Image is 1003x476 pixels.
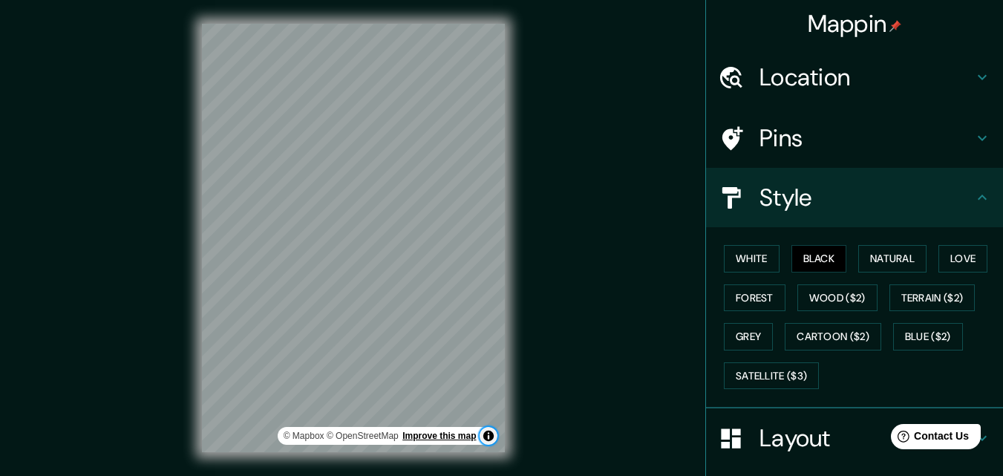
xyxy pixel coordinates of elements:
[893,323,963,351] button: Blue ($2)
[706,48,1003,107] div: Location
[889,284,976,312] button: Terrain ($2)
[724,323,773,351] button: Grey
[706,168,1003,227] div: Style
[724,284,785,312] button: Forest
[402,431,476,441] a: Map feedback
[785,323,881,351] button: Cartoon ($2)
[706,408,1003,468] div: Layout
[724,245,780,273] button: White
[938,245,987,273] button: Love
[284,431,324,441] a: Mapbox
[706,108,1003,168] div: Pins
[858,245,927,273] button: Natural
[480,427,497,445] button: Toggle attribution
[889,20,901,32] img: pin-icon.png
[791,245,847,273] button: Black
[759,423,973,453] h4: Layout
[202,24,505,452] canvas: Map
[724,362,819,390] button: Satellite ($3)
[327,431,399,441] a: OpenStreetMap
[759,183,973,212] h4: Style
[797,284,878,312] button: Wood ($2)
[759,123,973,153] h4: Pins
[871,418,987,460] iframe: Help widget launcher
[808,9,902,39] h4: Mappin
[759,62,973,92] h4: Location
